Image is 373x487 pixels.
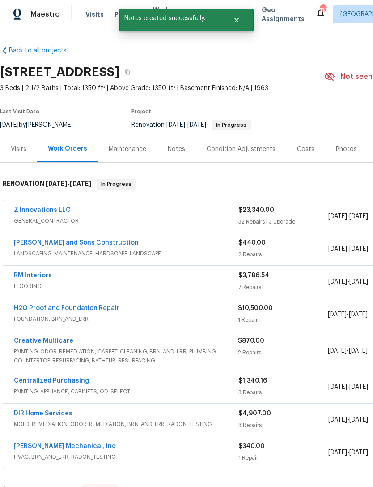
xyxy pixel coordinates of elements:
[222,11,251,29] button: Close
[328,310,368,319] span: -
[48,144,87,153] div: Work Orders
[14,347,238,365] span: PAINTING, ODOR_REMEDIATION, CARPET_CLEANING, BRN_AND_LRR, PLUMBING, COUNTERTOP_RESURFACING, BATHT...
[14,453,238,461] span: HVAC, BRN_AND_LRR, RADON_TESTING
[328,245,368,254] span: -
[349,417,368,423] span: [DATE]
[328,417,347,423] span: [DATE]
[238,305,273,311] span: $10,500.00
[119,64,136,80] button: Copy Address
[153,5,176,23] span: Work Orders
[238,348,327,357] div: 2 Repairs
[131,122,251,128] span: Renovation
[46,181,67,187] span: [DATE]
[328,348,347,354] span: [DATE]
[14,240,139,246] a: [PERSON_NAME] and Sons Construction
[166,122,185,128] span: [DATE]
[114,10,142,19] span: Projects
[14,282,238,291] span: FLOORING
[238,283,328,292] div: 7 Repairs
[262,5,305,23] span: Geo Assignments
[14,387,238,396] span: PAINTING, APPLIANCE, CABINETS, OD_SELECT
[238,207,274,213] span: $23,340.00
[238,443,265,449] span: $340.00
[328,383,368,392] span: -
[30,10,60,19] span: Maestro
[349,213,368,220] span: [DATE]
[328,279,347,285] span: [DATE]
[14,249,238,258] span: LANDSCAPING_MAINTENANCE, HARDSCAPE_LANDSCAPE
[131,109,151,114] span: Project
[328,415,368,424] span: -
[168,145,185,154] div: Notes
[328,212,368,221] span: -
[238,315,327,324] div: 1 Repair
[207,145,276,154] div: Condition Adjustments
[212,122,250,128] span: In Progress
[238,250,328,259] div: 2 Repairs
[46,181,91,187] span: -
[119,9,222,28] span: Notes created successfully.
[349,384,368,390] span: [DATE]
[3,179,91,190] h6: RENOVATION
[14,443,116,449] a: [PERSON_NAME] Mechanical, Inc
[11,145,26,154] div: Visits
[97,180,135,189] span: In Progress
[238,240,266,246] span: $440.00
[328,246,347,252] span: [DATE]
[349,449,368,456] span: [DATE]
[238,453,328,462] div: 1 Repair
[187,122,206,128] span: [DATE]
[14,338,73,344] a: Creative Multicare
[14,420,238,429] span: MOLD_REMEDIATION, ODOR_REMEDIATION, BRN_AND_LRR, RADON_TESTING
[14,216,238,225] span: GENERAL_CONTRACTOR
[238,388,328,397] div: 3 Repairs
[328,346,368,355] span: -
[238,272,269,279] span: $3,786.54
[328,384,347,390] span: [DATE]
[238,421,328,430] div: 3 Repairs
[70,181,91,187] span: [DATE]
[349,279,368,285] span: [DATE]
[14,305,119,311] a: H2O Proof and Foundation Repair
[238,378,267,384] span: $1,340.16
[328,311,347,318] span: [DATE]
[349,246,368,252] span: [DATE]
[85,10,104,19] span: Visits
[349,311,368,318] span: [DATE]
[14,315,238,323] span: FOUNDATION, BRN_AND_LRR
[320,5,326,14] div: 113
[328,449,347,456] span: [DATE]
[297,145,314,154] div: Costs
[14,272,52,279] a: RM Interiors
[238,338,264,344] span: $870.00
[14,207,71,213] a: Z Innovations LLC
[109,145,146,154] div: Maintenance
[336,145,357,154] div: Photos
[14,410,72,417] a: DIR Home Services
[14,378,89,384] a: Centralized Purchasing
[328,277,368,286] span: -
[328,213,347,220] span: [DATE]
[238,217,328,226] div: 32 Repairs | 3 Upgrade
[349,348,368,354] span: [DATE]
[328,448,368,457] span: -
[238,410,271,417] span: $4,907.00
[166,122,206,128] span: -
